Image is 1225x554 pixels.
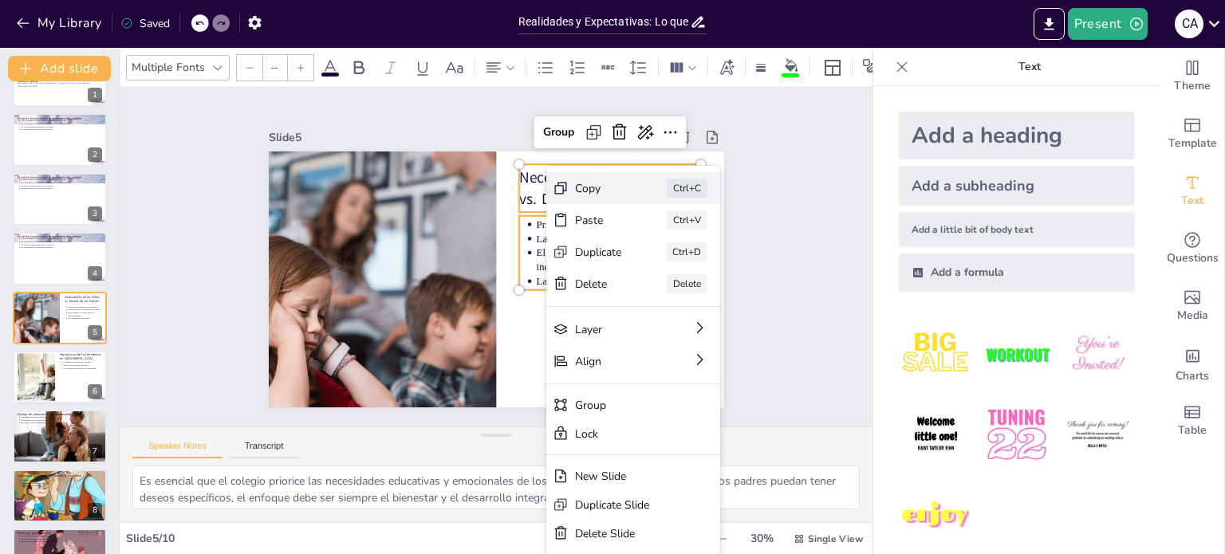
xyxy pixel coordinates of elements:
div: Slide 5 [269,130,552,145]
p: La comunicación constante es esencial. [21,122,102,125]
p: La adaptación es un proceso conjunto. [21,128,102,131]
p: El diálogo como herramienta. [21,422,102,425]
p: Necesidades de los Niños vs. Deseos de los Padres [65,295,102,304]
div: Ctrl+D [666,242,707,261]
p: Buscar soluciones constructivas. [21,537,102,540]
img: 7.jpeg [899,479,973,553]
p: Los coordinadores son clave en la adaptación escolar. [21,119,102,122]
p: Los coordinadores son clave en la adaptación escolar. [21,179,102,182]
p: La comunicación mejora la coherencia. [63,367,102,370]
img: 2.jpeg [979,317,1054,391]
div: Align [575,354,647,369]
span: Table [1178,422,1207,439]
div: Paste [575,213,622,228]
input: Insert title [518,10,690,33]
button: Present [1068,8,1148,40]
div: 7 [13,410,107,462]
p: El crecimiento a veces implica incomodidades. [68,311,102,316]
p: La comunicación es clave. [536,274,701,289]
p: Comunicación clara es esencial. [21,416,102,419]
p: Comunicación Cultural y Filosofía Institucional [18,473,102,477]
div: Duplicate [575,245,621,260]
span: Position [862,58,881,77]
span: Single View [808,532,863,545]
div: New Slide [575,469,669,484]
p: La guía adecuada beneficia a los niños. [21,125,102,128]
p: El rol de la estructura organizativa del colegio [18,175,102,180]
p: Priorizar necesidades sobre deseos. [536,217,701,231]
p: El rol de la estructura organizativa del colegio [18,234,102,239]
p: Reforzar valores en conjunto. [63,363,102,367]
div: https://cdn.sendsteps.com/images/logo/sendsteps_logo_white.pnghttps://cdn.sendsteps.com/images/lo... [13,173,107,226]
p: La comunicación constante es esencial. [21,181,102,184]
div: Background color [779,59,803,76]
div: Slide 5 / 10 [126,531,573,546]
p: El crecimiento a veces implica incomodidades. [536,246,701,274]
div: Add ready made slides [1160,105,1224,163]
div: Delete [667,274,707,293]
p: Respetar protocolos establecidos. [21,418,102,422]
div: Get real-time input from your audience [1160,220,1224,277]
p: Coherencia entre hogar y colegio. [63,361,102,364]
div: Group [537,120,581,145]
div: Add a table [1160,392,1224,450]
img: 1.jpeg [899,317,973,391]
p: La educación no es un deseo personal. [536,231,701,246]
p: El rol de la estructura organizativa del colegio [18,116,102,120]
div: 1 [13,54,107,107]
div: https://cdn.sendsteps.com/images/logo/sendsteps_logo_white.pnghttps://cdn.sendsteps.com/images/lo... [13,351,107,403]
button: Transcript [229,441,300,458]
p: Text [915,48,1144,86]
span: Theme [1174,77,1211,95]
div: 3 [88,206,102,221]
div: Add charts and graphs [1160,335,1224,392]
p: La guía adecuada beneficia a los niños. [21,184,102,187]
div: 1 [88,88,102,102]
div: Column Count [665,55,701,81]
img: 5.jpeg [979,398,1054,472]
div: 5 [88,325,102,340]
div: Copy [575,181,622,196]
p: La adaptación es un proceso conjunto. [21,187,102,191]
p: Identidad venezolana. [21,478,102,481]
div: Add a formula [899,253,1135,292]
div: Group [575,398,669,413]
textarea: Es esencial que el colegio priorice las necesidades educativas y emocionales de los niños. Esto s... [132,466,860,509]
div: Add images, graphics, shapes or video [1160,277,1224,335]
p: Importancia de la Coherencia en [GEOGRAPHIC_DATA] [60,352,102,361]
span: Questions [1167,249,1219,267]
img: 4.jpeg [899,398,973,472]
p: Involucrarse en la comunidad escolar. [21,534,102,537]
div: 8 [13,470,107,522]
p: Generated with [URL] [18,84,102,88]
div: https://cdn.sendsteps.com/images/logo/sendsteps_logo_white.pnghttps://cdn.sendsteps.com/images/lo... [13,292,107,344]
p: La comunicación es clave. [68,316,102,320]
button: My Library [12,10,108,36]
p: Comunicación del "por qué". [21,481,102,485]
p: Respeto por las tradiciones. [21,484,102,487]
div: 6 [88,384,102,399]
div: Saved [120,16,170,31]
div: https://cdn.sendsteps.com/images/logo/sendsteps_logo_white.pnghttps://cdn.sendsteps.com/images/lo... [13,232,107,285]
div: Add a little bit of body text [899,212,1135,247]
div: Layer [575,322,647,337]
div: Border settings [752,55,770,81]
img: 6.jpeg [1061,398,1135,472]
div: 7 [88,444,102,458]
div: C A [1175,10,1203,38]
span: Media [1177,307,1208,324]
button: Speaker Notes [132,441,223,458]
p: Priorizar necesidades sobre deseos. [68,305,102,308]
p: Manejo de situaciones que se presenten [18,412,102,417]
span: Text [1181,192,1203,210]
div: Change the overall theme [1160,48,1224,105]
button: Add slide [8,56,111,81]
p: La educación no es un deseo personal. [68,308,102,311]
div: Text effects [715,55,739,81]
p: La comunicación constante es esencial. [21,241,102,244]
div: Multiple Fonts [128,57,208,78]
div: 30 % [742,531,781,546]
p: Esta presentación aborda las expectativas y situaciones en el entorno escolar. [18,82,102,85]
div: Add text boxes [1160,163,1224,220]
div: Duplicate Slide [575,497,669,513]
